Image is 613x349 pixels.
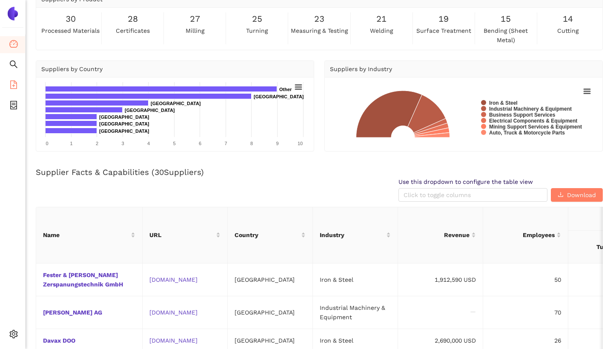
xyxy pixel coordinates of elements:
span: bending (sheet metal) [477,26,535,45]
span: search [9,57,18,74]
span: 25 [252,12,262,26]
span: Employees [490,230,555,240]
td: 50 [483,263,568,296]
span: 28 [128,12,138,26]
text: [GEOGRAPHIC_DATA] [99,121,149,126]
text: Other [279,87,292,92]
text: Industrial Machinery & Equipment [489,106,572,112]
text: 8 [250,141,253,146]
th: this column's title is URL,this column is sortable [143,207,228,263]
span: Industry [320,230,384,240]
span: setting [9,327,18,344]
span: Download [567,190,596,200]
text: 3 [121,141,124,146]
span: container [9,98,18,115]
text: Iron & Steel [489,100,518,106]
span: Use this dropdown to configure the table view [398,178,547,186]
text: 4 [147,141,150,146]
span: URL [149,230,214,240]
span: Country [235,230,299,240]
td: Iron & Steel [313,263,398,296]
span: surface treatment [416,26,471,35]
span: welding [370,26,393,35]
th: this column's title is Name,this column is sortable [36,207,143,263]
span: turning [246,26,268,35]
span: dashboard [9,37,18,54]
text: 0 [46,141,48,146]
span: measuring & testing [291,26,348,35]
text: [GEOGRAPHIC_DATA] [99,129,149,134]
text: Mining Support Services & Equipment [489,124,582,130]
span: certificates [116,26,150,35]
text: [GEOGRAPHIC_DATA] [254,94,304,99]
img: Logo [6,7,20,20]
text: Auto, Truck & Motorcycle Parts [489,130,565,136]
span: Revenue [405,230,470,240]
button: downloadDownload [551,188,603,202]
span: Suppliers by Country [41,66,103,72]
text: [GEOGRAPHIC_DATA] [125,108,175,113]
text: 6 [199,141,201,146]
span: 30 [66,12,76,26]
text: 9 [276,141,278,146]
span: file-add [9,77,18,94]
h3: Supplier Facts & Capabilities ( 30 Suppliers) [36,167,603,178]
text: 5 [173,141,175,146]
td: [GEOGRAPHIC_DATA] [228,296,313,329]
span: 23 [314,12,324,26]
span: processed materials [41,26,100,35]
span: minus [470,309,476,315]
span: 14 [563,12,573,26]
text: [GEOGRAPHIC_DATA] [99,114,149,120]
span: download [558,192,564,198]
td: Industrial Machinery & Equipment [313,296,398,329]
td: 70 [483,296,568,329]
text: Business Support Services [489,112,556,118]
td: 1,912,590 USD [398,263,483,296]
span: 15 [501,12,511,26]
span: Suppliers by Industry [330,66,392,72]
span: 27 [190,12,200,26]
span: 19 [438,12,449,26]
th: this column's title is Industry,this column is sortable [313,207,398,263]
th: this column's title is Revenue,this column is sortable [398,207,483,263]
span: 21 [376,12,387,26]
th: this column's title is Employees,this column is sortable [483,207,568,263]
td: [GEOGRAPHIC_DATA] [228,263,313,296]
text: 10 [298,141,303,146]
text: Electrical Components & Equipment [489,118,577,124]
text: 7 [224,141,227,146]
text: 1 [70,141,72,146]
text: 2 [96,141,98,146]
span: milling [186,26,204,35]
text: [GEOGRAPHIC_DATA] [151,101,201,106]
span: Name [43,230,129,240]
span: cutting [557,26,579,35]
th: this column's title is Country,this column is sortable [228,207,313,263]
